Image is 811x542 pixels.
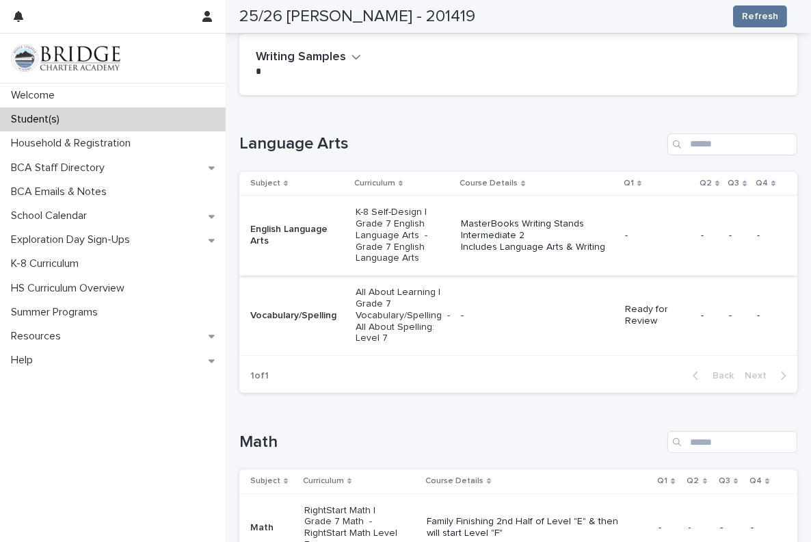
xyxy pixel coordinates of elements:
p: - [757,230,775,242]
p: Family Finishing 2nd Half of Level "E" & then will start Level "F" [427,516,622,539]
p: - [729,310,745,322]
p: - [659,522,677,534]
p: Student(s) [5,113,70,126]
p: 1 of 1 [239,359,280,393]
p: Subject [250,176,280,191]
p: - [720,522,740,534]
p: Welcome [5,89,66,102]
p: Help [5,354,44,367]
tr: English Language ArtsK-8 Self-Design | Grade 7 English Language Arts - Grade 7 English Language A... [239,196,797,276]
p: K-8 Self-Design | Grade 7 English Language Arts - Grade 7 English Language Arts [356,207,450,264]
p: - [757,310,775,322]
p: BCA Staff Directory [5,162,116,175]
input: Search [667,133,797,155]
button: Back [682,370,739,382]
h1: Language Arts [239,134,662,154]
span: Next [745,371,775,380]
h1: Math [239,433,662,452]
p: - [701,230,718,242]
h2: 25/26 [PERSON_NAME] - 201419 [239,7,475,27]
p: BCA Emails & Notes [5,185,118,198]
p: Q3 [728,176,739,191]
p: Q2 [687,474,700,489]
p: K-8 Curriculum [5,257,90,270]
p: Q1 [624,176,634,191]
p: All About Learning | Grade 7 Vocabulary/Spelling - All About Spelling: Level 7 [356,287,450,344]
p: Exploration Day Sign-Ups [5,233,141,246]
p: Vocabulary/Spelling [250,310,345,322]
p: Resources [5,330,72,343]
p: Curriculum [354,176,395,191]
input: Search [667,431,797,453]
p: English Language Arts [250,224,345,247]
p: Math [250,522,293,534]
p: Q4 [749,474,762,489]
p: HS Curriculum Overview [5,282,135,295]
p: Subject [250,474,280,489]
p: - [461,310,614,322]
p: MasterBooks Writing Stands Intermediate 2 Includes Language Arts & Writing [461,218,614,253]
button: Next [739,370,797,382]
h2: Writing Samples [256,50,346,65]
button: Writing Samples [256,50,361,65]
p: - [625,230,690,242]
p: - [689,522,709,534]
p: - [751,522,775,534]
p: - [701,310,718,322]
tr: Vocabulary/SpellingAll About Learning | Grade 7 Vocabulary/Spelling - All About Spelling: Level 7... [239,276,797,356]
p: Summer Programs [5,306,109,319]
img: V1C1m3IdTEidaUdm9Hs0 [11,44,120,72]
p: Q1 [657,474,667,489]
p: Q4 [756,176,768,191]
p: Q2 [700,176,712,191]
button: Refresh [733,5,787,27]
p: Curriculum [303,474,344,489]
p: Course Details [460,176,518,191]
p: Q3 [719,474,730,489]
p: Course Details [425,474,483,489]
p: School Calendar [5,209,98,222]
span: Back [704,371,734,380]
span: Refresh [742,10,778,23]
p: Household & Registration [5,137,142,150]
p: - [729,230,745,242]
p: Ready for Review [625,304,690,327]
